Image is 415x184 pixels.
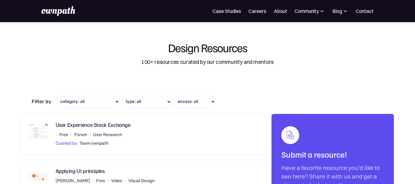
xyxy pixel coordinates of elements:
[56,167,105,177] div: Applying UI principles
[295,7,325,15] div: Community
[332,7,348,15] div: Blog
[332,7,342,15] div: Blog
[274,7,287,15] a: About
[168,42,247,53] div: Design Resources
[80,140,109,147] div: Team ownpath
[93,131,122,139] div: User Research
[32,96,383,108] form: type filter
[59,131,68,139] div: Free
[356,7,374,15] a: Contact
[56,140,77,147] div: Curated by
[32,96,54,108] div: Filter by
[56,121,131,131] div: User Experience Stack Exchange
[74,131,87,139] div: Forum
[21,114,267,155] a: User Experience Stack ExchangeFreeForumUser ResearchCurated byTeam ownpath
[249,7,266,15] a: Careers
[295,7,319,15] div: Community
[281,149,347,159] strong: Submit a resource!
[213,7,241,15] a: Case Studies
[141,58,274,66] div: 100+ resources curated by our community and mentors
